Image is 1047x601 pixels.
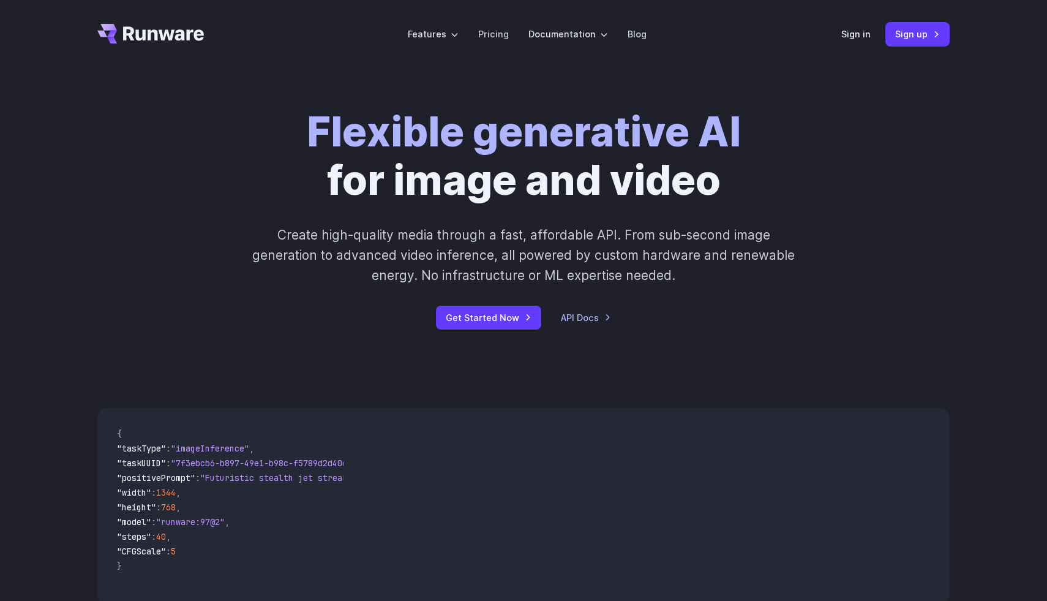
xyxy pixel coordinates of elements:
span: "taskUUID" [117,458,166,469]
span: "height" [117,502,156,513]
span: "Futuristic stealth jet streaking through a neon-lit cityscape with glowing purple exhaust" [200,472,646,483]
a: Sign up [885,22,950,46]
span: { [117,428,122,439]
p: Create high-quality media through a fast, affordable API. From sub-second image generation to adv... [251,225,797,286]
span: 40 [156,531,166,542]
span: "positivePrompt" [117,472,195,483]
span: "imageInference" [171,443,249,454]
label: Features [408,27,459,41]
span: 1344 [156,487,176,498]
span: , [166,531,171,542]
span: "taskType" [117,443,166,454]
span: "CFGScale" [117,546,166,557]
span: , [176,502,181,513]
span: : [156,502,161,513]
a: Go to / [97,24,204,43]
span: } [117,561,122,572]
span: : [151,516,156,527]
span: : [166,443,171,454]
label: Documentation [528,27,608,41]
span: "steps" [117,531,151,542]
a: API Docs [561,311,611,325]
a: Sign in [841,27,871,41]
span: , [225,516,230,527]
span: , [176,487,181,498]
a: Pricing [478,27,509,41]
span: 5 [171,546,176,557]
span: "7f3ebcb6-b897-49e1-b98c-f5789d2d40d7" [171,458,357,469]
span: : [151,487,156,498]
span: : [151,531,156,542]
strong: Flexible generative AI [307,107,741,156]
span: : [166,546,171,557]
span: "runware:97@2" [156,516,225,527]
span: : [195,472,200,483]
span: 768 [161,502,176,513]
span: , [249,443,254,454]
span: : [166,458,171,469]
span: "width" [117,487,151,498]
h1: for image and video [307,108,741,205]
a: Get Started Now [436,306,541,330]
span: "model" [117,516,151,527]
a: Blog [628,27,647,41]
